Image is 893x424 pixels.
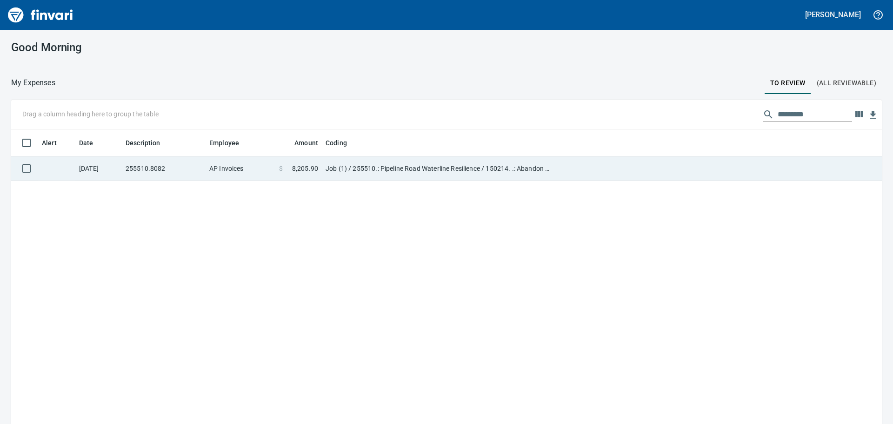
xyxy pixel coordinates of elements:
button: [PERSON_NAME] [803,7,863,22]
button: Download Table [866,108,880,122]
td: AP Invoices [206,156,275,181]
span: Coding [326,137,359,148]
span: Alert [42,137,69,148]
img: Finvari [6,4,75,26]
span: Employee [209,137,251,148]
span: Amount [294,137,318,148]
span: To Review [770,77,806,89]
span: Date [79,137,93,148]
span: 8,205.90 [292,164,318,173]
span: Description [126,137,160,148]
span: Alert [42,137,57,148]
span: Description [126,137,173,148]
span: Amount [282,137,318,148]
td: [DATE] [75,156,122,181]
span: Coding [326,137,347,148]
nav: breadcrumb [11,77,55,88]
h5: [PERSON_NAME] [805,10,861,20]
h3: Good Morning [11,41,287,54]
button: Choose columns to display [852,108,866,121]
span: (All Reviewable) [817,77,876,89]
td: 255510.8082 [122,156,206,181]
span: $ [279,164,283,173]
td: Job (1) / 255510.: Pipeline Road Waterline Resilience / 150214. .: Abandon Pipe in Place - Fill w... [322,156,554,181]
p: My Expenses [11,77,55,88]
p: Drag a column heading here to group the table [22,109,159,119]
span: Date [79,137,106,148]
span: Employee [209,137,239,148]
